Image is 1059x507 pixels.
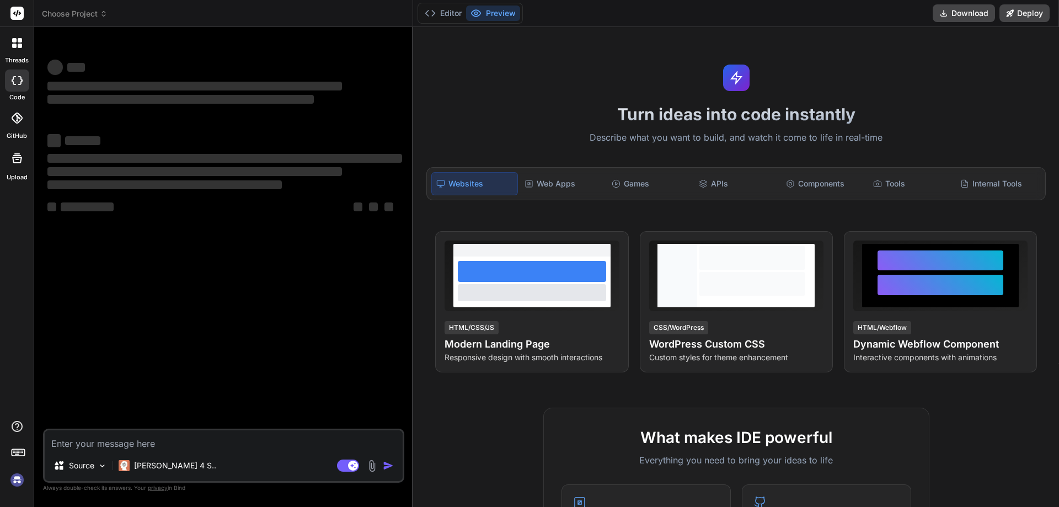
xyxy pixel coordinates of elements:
span: ‌ [61,202,114,211]
span: ‌ [354,202,362,211]
label: Upload [7,173,28,182]
label: threads [5,56,29,65]
label: code [9,93,25,102]
span: ‌ [47,154,402,163]
span: ‌ [47,95,314,104]
span: ‌ [47,60,63,75]
h4: WordPress Custom CSS [649,337,823,352]
div: Games [607,172,692,195]
span: ‌ [65,136,100,145]
span: ‌ [47,167,342,176]
p: Responsive design with smooth interactions [445,352,619,363]
span: ‌ [47,134,61,147]
p: Everything you need to bring your ideas to life [561,453,911,467]
span: ‌ [47,202,56,211]
div: Websites [431,172,517,195]
div: Components [782,172,867,195]
div: Tools [869,172,954,195]
label: GitHub [7,131,27,141]
p: Describe what you want to build, and watch it come to life in real-time [420,131,1052,145]
span: ‌ [47,180,282,189]
div: Internal Tools [956,172,1041,195]
div: HTML/Webflow [853,321,911,334]
div: Web Apps [520,172,605,195]
div: HTML/CSS/JS [445,321,499,334]
p: Interactive components with animations [853,352,1028,363]
span: ‌ [67,63,85,72]
span: ‌ [47,82,342,90]
img: icon [383,460,394,471]
button: Download [933,4,995,22]
img: attachment [366,460,378,472]
p: [PERSON_NAME] 4 S.. [134,460,216,471]
h1: Turn ideas into code instantly [420,104,1052,124]
span: ‌ [384,202,393,211]
p: Source [69,460,94,471]
div: APIs [694,172,779,195]
span: Choose Project [42,8,108,19]
button: Editor [420,6,466,21]
span: privacy [148,484,168,491]
h4: Dynamic Webflow Component [853,337,1028,352]
img: signin [8,471,26,489]
button: Preview [466,6,520,21]
div: CSS/WordPress [649,321,708,334]
img: Claude 4 Sonnet [119,460,130,471]
p: Always double-check its answers. Your in Bind [43,483,404,493]
button: Deploy [999,4,1050,22]
span: ‌ [369,202,378,211]
h4: Modern Landing Page [445,337,619,352]
h2: What makes IDE powerful [561,426,911,449]
img: Pick Models [98,461,107,471]
p: Custom styles for theme enhancement [649,352,823,363]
